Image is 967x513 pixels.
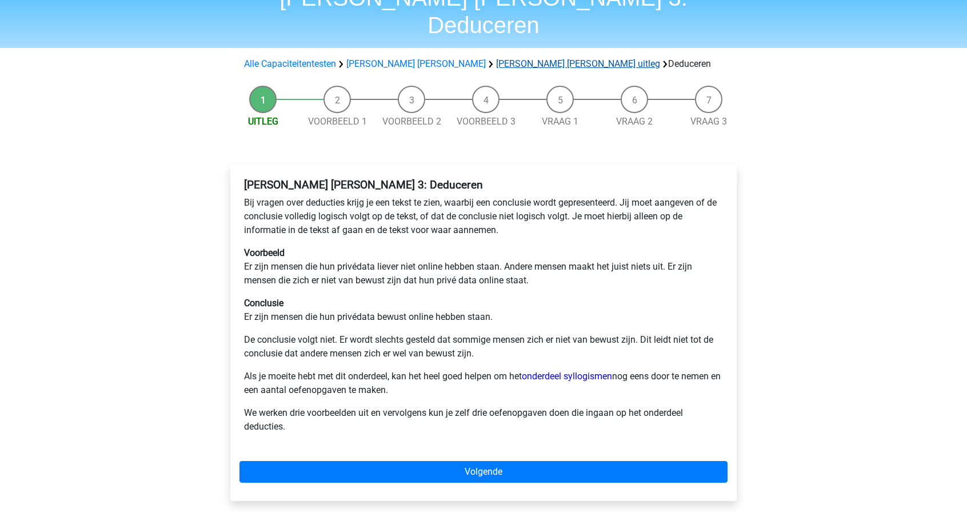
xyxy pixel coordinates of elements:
[382,116,441,127] a: Voorbeeld 2
[244,406,723,434] p: We werken drie voorbeelden uit en vervolgens kun je zelf drie oefenopgaven doen die ingaan op het...
[239,57,728,71] div: Deduceren
[244,370,723,397] p: Als je moeite hebt met dit onderdeel, kan het heel goed helpen om het nog eens door te nemen en e...
[690,116,727,127] a: Vraag 3
[244,298,283,308] b: Conclusie
[522,371,612,382] a: onderdeel syllogismen
[496,58,660,69] a: [PERSON_NAME] [PERSON_NAME] uitleg
[244,333,723,360] p: De conclusie volgt niet. Er wordt slechts gesteld dat sommige mensen zich er niet van bewust zijn...
[244,58,336,69] a: Alle Capaciteitentesten
[457,116,516,127] a: Voorbeeld 3
[616,116,653,127] a: Vraag 2
[239,461,728,483] a: Volgende
[244,178,483,191] b: [PERSON_NAME] [PERSON_NAME] 3: Deduceren
[308,116,367,127] a: Voorbeeld 1
[244,246,723,287] p: Er zijn mensen die hun privédata liever niet online hebben staan. Andere mensen maakt het juist n...
[244,196,723,237] p: Bij vragen over deducties krijg je een tekst te zien, waarbij een conclusie wordt gepresenteerd. ...
[244,296,723,324] p: Er zijn mensen die hun privédata bewust online hebben staan.
[542,116,578,127] a: Vraag 1
[248,116,278,127] a: Uitleg
[346,58,486,69] a: [PERSON_NAME] [PERSON_NAME]
[244,247,285,258] b: Voorbeeld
